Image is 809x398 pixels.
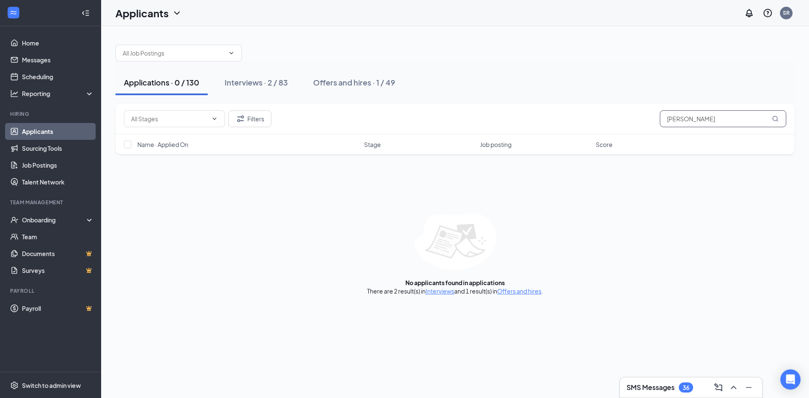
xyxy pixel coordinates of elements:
div: Reporting [22,89,94,98]
span: Stage [364,140,381,149]
a: Sourcing Tools [22,140,94,157]
div: SR [783,9,790,16]
svg: UserCheck [10,216,19,224]
div: Offers and hires · 1 / 49 [313,77,395,88]
svg: Analysis [10,89,19,98]
div: Open Intercom Messenger [780,369,801,390]
a: Team [22,228,94,245]
a: Scheduling [22,68,94,85]
button: Minimize [742,381,755,394]
div: Applications · 0 / 130 [124,77,199,88]
a: Talent Network [22,174,94,190]
svg: Filter [236,114,246,124]
svg: QuestionInfo [763,8,773,18]
svg: Notifications [744,8,754,18]
input: All Job Postings [123,48,225,58]
div: Onboarding [22,216,87,224]
svg: ChevronUp [729,382,739,393]
div: There are 2 result(s) in and 1 result(s) in . [367,287,543,295]
a: Messages [22,51,94,68]
a: SurveysCrown [22,262,94,279]
div: Hiring [10,110,92,118]
button: ChevronUp [727,381,740,394]
div: Payroll [10,287,92,294]
div: Switch to admin view [22,381,81,390]
div: Team Management [10,199,92,206]
svg: Settings [10,381,19,390]
div: No applicants found in applications [405,278,505,287]
input: Search in applications [660,110,786,127]
a: Job Postings [22,157,94,174]
a: Interviews [426,287,454,295]
span: Name · Applied On [137,140,188,149]
button: Filter Filters [228,110,271,127]
a: PayrollCrown [22,300,94,317]
a: DocumentsCrown [22,245,94,262]
input: All Stages [131,114,208,123]
svg: WorkstreamLogo [9,8,18,17]
img: empty-state [414,214,496,270]
svg: MagnifyingGlass [772,115,779,122]
div: 36 [683,384,689,391]
svg: ChevronDown [172,8,182,18]
svg: ComposeMessage [713,382,723,393]
button: ComposeMessage [712,381,725,394]
a: Applicants [22,123,94,140]
svg: Collapse [81,9,90,17]
a: Home [22,35,94,51]
div: Interviews · 2 / 83 [225,77,288,88]
span: Score [596,140,613,149]
h3: SMS Messages [627,383,675,392]
svg: ChevronDown [228,50,235,56]
span: Job posting [480,140,512,149]
h1: Applicants [115,6,169,20]
svg: Minimize [744,382,754,393]
svg: ChevronDown [211,115,218,122]
a: Offers and hires [497,287,541,295]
